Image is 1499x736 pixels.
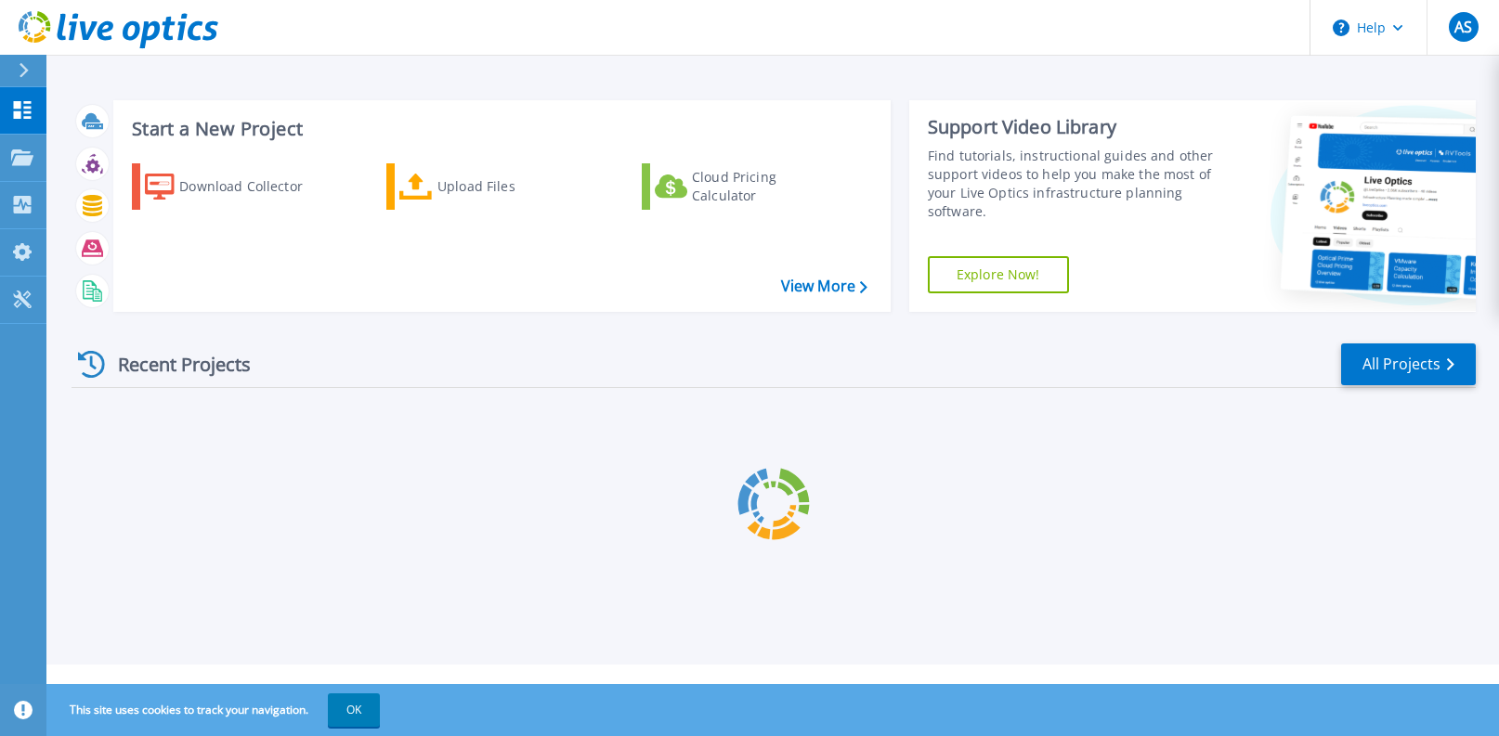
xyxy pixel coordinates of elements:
a: All Projects [1341,343,1476,385]
div: Download Collector [179,168,328,205]
a: View More [781,278,867,295]
div: Support Video Library [928,115,1214,139]
a: Explore Now! [928,256,1069,293]
a: Cloud Pricing Calculator [642,163,849,210]
button: OK [328,693,380,727]
div: Upload Files [437,168,586,205]
div: Recent Projects [72,342,276,387]
span: This site uses cookies to track your navigation. [51,693,380,727]
h3: Start a New Project [132,119,867,139]
a: Download Collector [132,163,339,210]
a: Upload Files [386,163,593,210]
div: Cloud Pricing Calculator [692,168,841,205]
div: Find tutorials, instructional guides and other support videos to help you make the most of your L... [928,147,1214,221]
span: AS [1454,19,1472,34]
